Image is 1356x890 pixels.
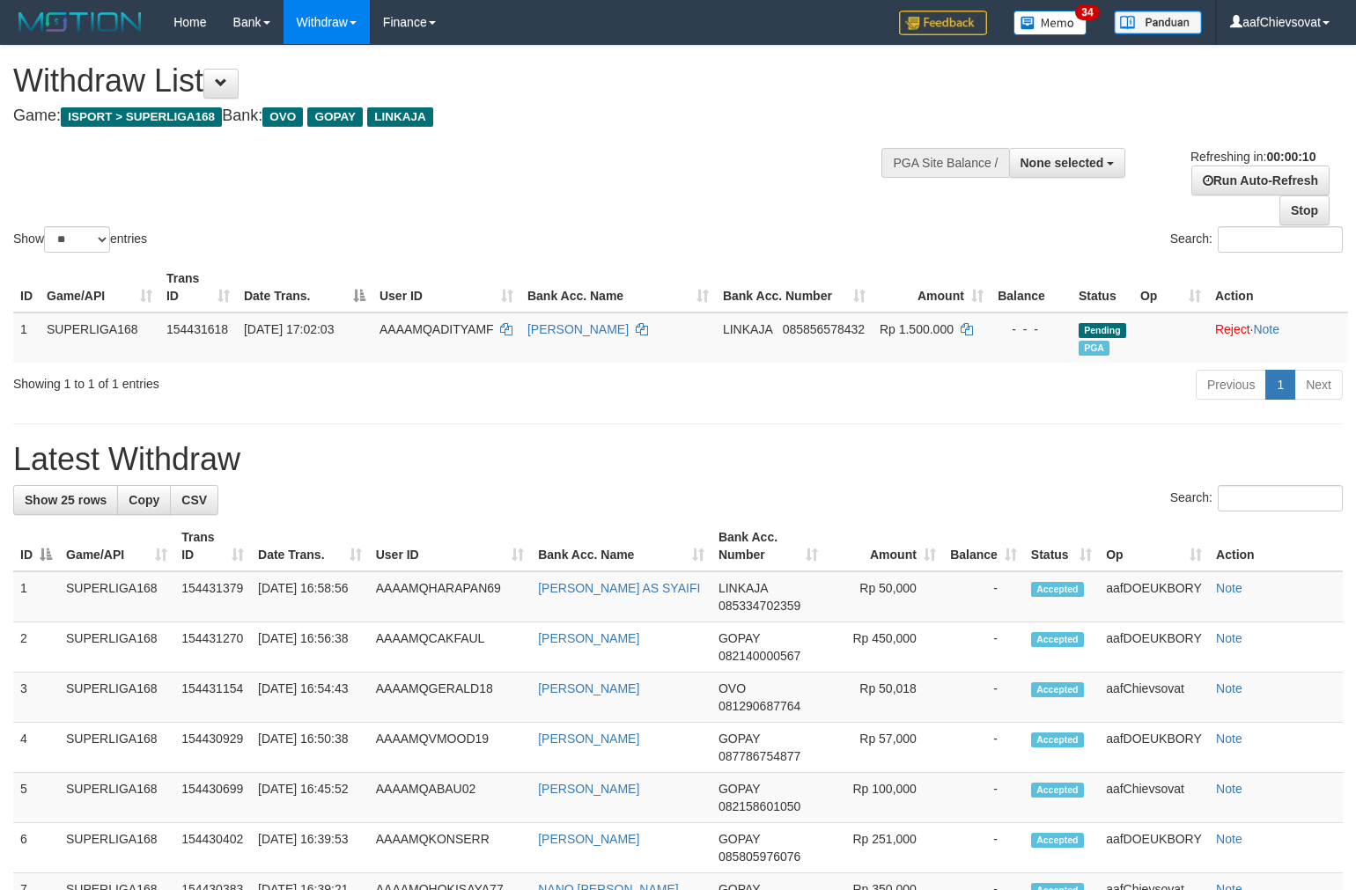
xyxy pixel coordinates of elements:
a: Note [1216,782,1242,796]
th: Amount: activate to sort column ascending [825,521,943,571]
span: 34 [1075,4,1099,20]
a: Note [1216,631,1242,645]
img: MOTION_logo.png [13,9,147,35]
a: [PERSON_NAME] [538,631,639,645]
span: LINKAJA [367,107,433,127]
td: Rp 50,000 [825,571,943,622]
a: Copy [117,485,171,515]
span: Copy 085334702359 to clipboard [719,599,800,613]
span: Copy 085856578432 to clipboard [783,322,865,336]
td: aafDOEUKBORY [1099,622,1209,673]
th: Bank Acc. Number: activate to sort column ascending [716,262,873,313]
span: GOPAY [719,732,760,746]
input: Search: [1218,226,1343,253]
a: Show 25 rows [13,485,118,515]
td: Rp 57,000 [825,723,943,773]
span: CSV [181,493,207,507]
label: Search: [1170,226,1343,253]
a: [PERSON_NAME] [538,832,639,846]
th: Op: activate to sort column ascending [1133,262,1208,313]
th: Bank Acc. Name: activate to sort column ascending [520,262,716,313]
span: Copy [129,493,159,507]
td: 5 [13,773,59,823]
th: Op: activate to sort column ascending [1099,521,1209,571]
span: OVO [719,681,746,695]
td: Rp 251,000 [825,823,943,873]
img: Button%20Memo.svg [1013,11,1087,35]
a: 1 [1265,370,1295,400]
span: Refreshing in: [1190,150,1315,164]
span: Rp 1.500.000 [880,322,954,336]
td: [DATE] 16:45:52 [251,773,369,823]
a: [PERSON_NAME] [538,732,639,746]
th: Game/API: activate to sort column ascending [59,521,174,571]
td: - [943,571,1024,622]
div: PGA Site Balance / [881,148,1008,178]
a: Note [1253,322,1279,336]
span: Copy 082158601050 to clipboard [719,799,800,813]
div: Showing 1 to 1 of 1 entries [13,368,552,393]
span: Copy 087786754877 to clipboard [719,749,800,763]
th: ID [13,262,40,313]
span: LINKAJA [719,581,768,595]
td: - [943,773,1024,823]
td: Rp 50,018 [825,673,943,723]
td: 154431379 [174,571,251,622]
a: Note [1216,681,1242,695]
td: 154430402 [174,823,251,873]
td: AAAAMQABAU02 [369,773,532,823]
th: Action [1209,521,1343,571]
td: SUPERLIGA168 [59,773,174,823]
td: AAAAMQCAKFAUL [369,622,532,673]
span: Copy 085805976076 to clipboard [719,850,800,864]
span: Copy 082140000567 to clipboard [719,649,800,663]
strong: 00:00:10 [1266,150,1315,164]
td: - [943,723,1024,773]
h1: Latest Withdraw [13,442,1343,477]
td: Rp 100,000 [825,773,943,823]
th: User ID: activate to sort column ascending [369,521,532,571]
img: Feedback.jpg [899,11,987,35]
td: AAAAMQVMOOD19 [369,723,532,773]
td: SUPERLIGA168 [59,823,174,873]
th: Trans ID: activate to sort column ascending [174,521,251,571]
td: - [943,622,1024,673]
h1: Withdraw List [13,63,887,99]
td: 1 [13,571,59,622]
td: 3 [13,673,59,723]
td: SUPERLIGA168 [59,622,174,673]
td: [DATE] 16:54:43 [251,673,369,723]
th: Balance [991,262,1072,313]
span: Show 25 rows [25,493,107,507]
td: [DATE] 16:39:53 [251,823,369,873]
span: OVO [262,107,303,127]
a: Previous [1196,370,1266,400]
span: GOPAY [719,782,760,796]
span: Accepted [1031,632,1084,647]
td: aafDOEUKBORY [1099,823,1209,873]
td: 154430929 [174,723,251,773]
a: Note [1216,732,1242,746]
td: 6 [13,823,59,873]
img: panduan.png [1114,11,1202,34]
span: 154431618 [166,322,228,336]
a: Stop [1279,195,1330,225]
th: Action [1208,262,1348,313]
td: Rp 450,000 [825,622,943,673]
td: [DATE] 16:56:38 [251,622,369,673]
th: Bank Acc. Name: activate to sort column ascending [531,521,711,571]
a: Note [1216,832,1242,846]
a: Reject [1215,322,1250,336]
th: Balance: activate to sort column ascending [943,521,1024,571]
th: Bank Acc. Number: activate to sort column ascending [711,521,825,571]
button: None selected [1009,148,1126,178]
td: 154431270 [174,622,251,673]
td: 2 [13,622,59,673]
a: [PERSON_NAME] [527,322,629,336]
td: SUPERLIGA168 [40,313,159,363]
th: Status [1072,262,1133,313]
td: 1 [13,313,40,363]
td: SUPERLIGA168 [59,673,174,723]
th: Date Trans.: activate to sort column descending [237,262,372,313]
span: Accepted [1031,783,1084,798]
